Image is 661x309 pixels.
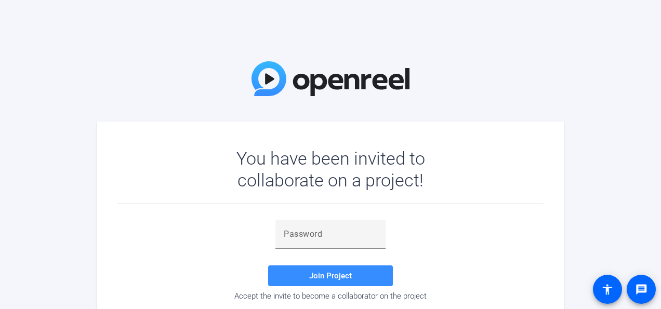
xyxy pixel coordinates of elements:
mat-icon: message [635,283,647,295]
div: Accept the invite to become a collaborator on the project [117,291,544,301]
input: Password [284,228,377,240]
mat-icon: accessibility [601,283,614,295]
span: Join Project [309,271,352,280]
img: OpenReel Logo [252,61,409,96]
button: Join Project [268,265,393,286]
div: You have been invited to collaborate on a project! [206,147,455,191]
